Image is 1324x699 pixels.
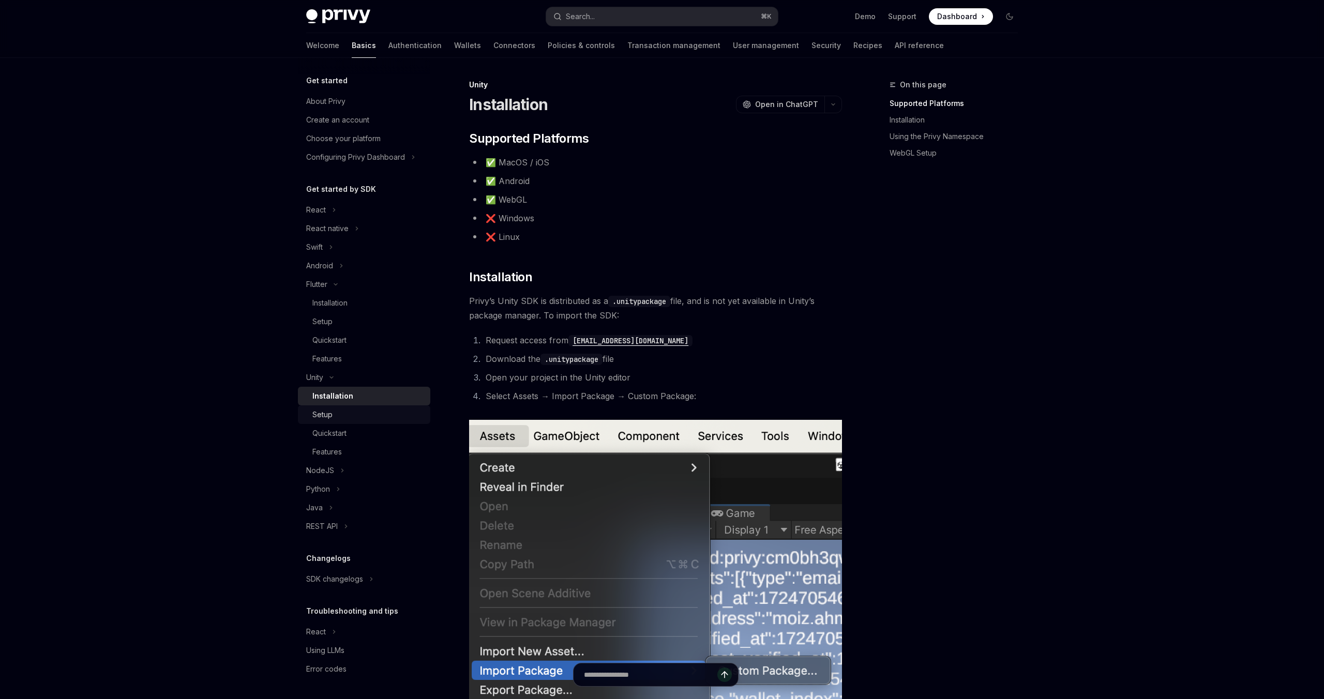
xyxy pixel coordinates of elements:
[306,626,326,638] div: React
[890,145,1026,161] a: WebGL Setup
[306,151,405,163] div: Configuring Privy Dashboard
[298,424,430,443] a: Quickstart
[855,11,876,22] a: Demo
[306,222,349,235] div: React native
[306,183,376,195] h5: Get started by SDK
[890,128,1026,145] a: Using the Privy Namespace
[540,354,603,365] code: .unitypackage
[469,155,842,170] li: ✅ MacOS / iOS
[306,663,347,675] div: Error codes
[306,33,339,58] a: Welcome
[469,211,842,225] li: ❌ Windows
[469,192,842,207] li: ✅ WebGL
[890,112,1026,128] a: Installation
[352,33,376,58] a: Basics
[306,278,327,291] div: Flutter
[717,667,732,682] button: Send message
[306,483,330,495] div: Python
[298,111,430,129] a: Create an account
[469,130,589,147] span: Supported Platforms
[306,502,323,514] div: Java
[895,33,944,58] a: API reference
[306,552,351,565] h5: Changelogs
[298,349,430,368] a: Features
[306,520,338,533] div: REST API
[483,389,842,403] li: Select Assets → Import Package → Custom Package:
[298,92,430,111] a: About Privy
[312,315,333,328] div: Setup
[312,446,342,458] div: Features
[312,427,347,439] div: Quickstart
[306,573,363,585] div: SDK changelogs
[469,174,842,188] li: ✅ Android
[493,33,535,58] a: Connectors
[900,79,946,91] span: On this page
[306,95,345,108] div: About Privy
[306,9,370,24] img: dark logo
[546,7,778,26] button: Search...⌘K
[298,387,430,405] a: Installation
[298,331,430,349] a: Quickstart
[469,95,548,114] h1: Installation
[1001,8,1018,25] button: Toggle dark mode
[483,352,842,366] li: Download the file
[483,370,842,385] li: Open your project in the Unity editor
[937,11,977,22] span: Dashboard
[298,405,430,424] a: Setup
[929,8,993,25] a: Dashboard
[298,660,430,678] a: Error codes
[298,294,430,312] a: Installation
[469,269,532,285] span: Installation
[306,241,323,253] div: Swift
[298,129,430,148] a: Choose your platform
[469,80,842,90] div: Unity
[761,12,772,21] span: ⌘ K
[388,33,442,58] a: Authentication
[306,74,348,87] h5: Get started
[469,230,842,244] li: ❌ Linux
[454,33,481,58] a: Wallets
[608,296,670,307] code: .unitypackage
[888,11,916,22] a: Support
[312,334,347,346] div: Quickstart
[298,312,430,331] a: Setup
[312,297,348,309] div: Installation
[306,605,398,617] h5: Troubleshooting and tips
[312,408,333,421] div: Setup
[548,33,615,58] a: Policies & controls
[811,33,841,58] a: Security
[306,260,333,272] div: Android
[483,333,842,347] li: Request access from
[568,335,693,345] a: [EMAIL_ADDRESS][DOMAIN_NAME]
[306,644,344,657] div: Using LLMs
[755,99,818,110] span: Open in ChatGPT
[312,353,342,365] div: Features
[306,371,323,384] div: Unity
[306,464,334,477] div: NodeJS
[890,95,1026,112] a: Supported Platforms
[306,132,381,145] div: Choose your platform
[736,96,824,113] button: Open in ChatGPT
[568,335,693,346] code: [EMAIL_ADDRESS][DOMAIN_NAME]
[733,33,799,58] a: User management
[312,390,353,402] div: Installation
[298,641,430,660] a: Using LLMs
[306,204,326,216] div: React
[627,33,720,58] a: Transaction management
[306,114,369,126] div: Create an account
[566,10,595,23] div: Search...
[853,33,882,58] a: Recipes
[469,294,842,323] span: Privy’s Unity SDK is distributed as a file, and is not yet available in Unity’s package manager. ...
[298,443,430,461] a: Features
